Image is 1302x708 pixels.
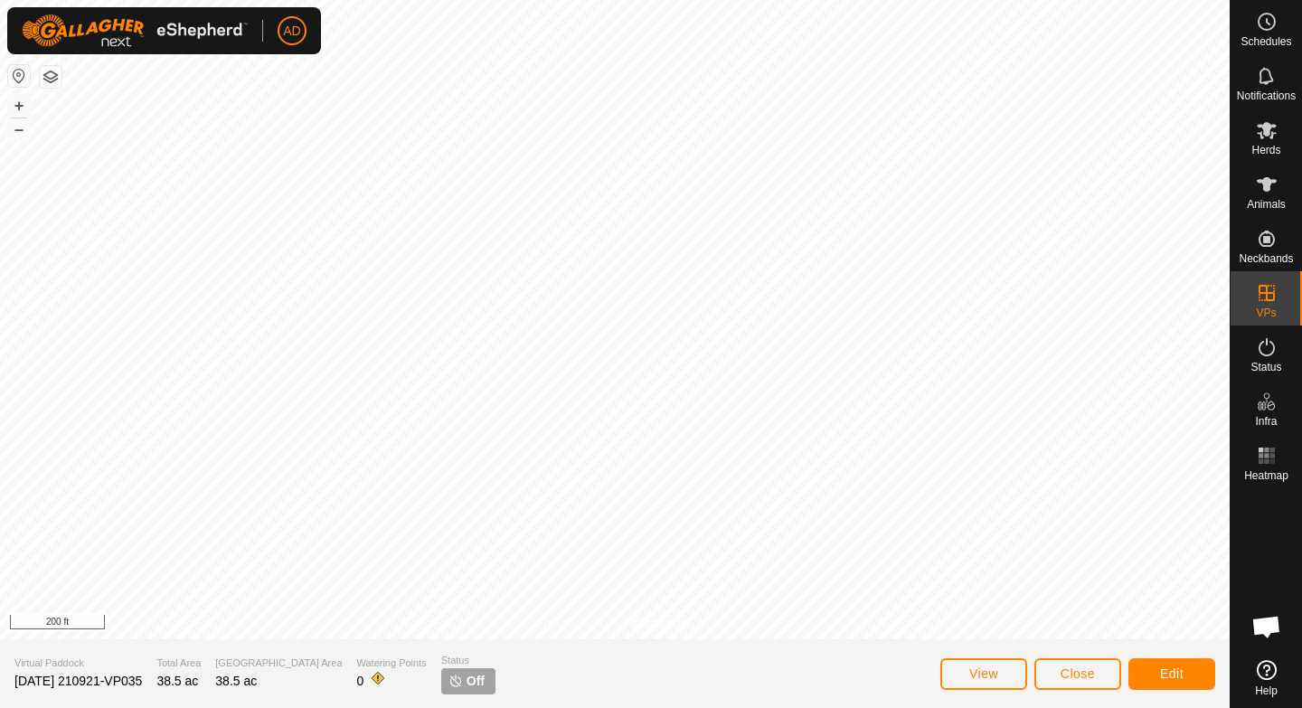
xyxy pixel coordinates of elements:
span: Total Area [156,656,201,671]
button: Close [1034,658,1121,690]
div: Open chat [1240,599,1294,654]
span: Help [1255,685,1278,696]
span: Neckbands [1239,253,1293,264]
span: Status [1250,362,1281,373]
button: + [8,95,30,117]
span: [DATE] 210921-VP035 [14,674,142,688]
span: View [969,666,998,681]
span: AD [283,22,300,41]
span: Herds [1251,145,1280,156]
button: Map Layers [40,66,61,88]
span: Edit [1160,666,1184,681]
span: Off [467,672,485,691]
span: [GEOGRAPHIC_DATA] Area [215,656,342,671]
span: VPs [1256,307,1276,318]
span: 38.5 ac [156,674,198,688]
span: 0 [357,674,364,688]
a: Contact Us [633,616,686,632]
span: Close [1061,666,1095,681]
button: Reset Map [8,65,30,87]
span: Watering Points [357,656,427,671]
span: Infra [1255,416,1277,427]
span: Animals [1247,199,1286,210]
span: Heatmap [1244,470,1288,481]
img: turn-off [448,674,463,688]
button: Edit [1128,658,1215,690]
span: Status [441,653,495,668]
span: Virtual Paddock [14,656,142,671]
span: 38.5 ac [215,674,257,688]
button: View [940,658,1027,690]
button: – [8,118,30,140]
a: Help [1231,653,1302,703]
a: Privacy Policy [543,616,611,632]
img: Gallagher Logo [22,14,248,47]
span: Notifications [1237,90,1296,101]
span: Schedules [1241,36,1291,47]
